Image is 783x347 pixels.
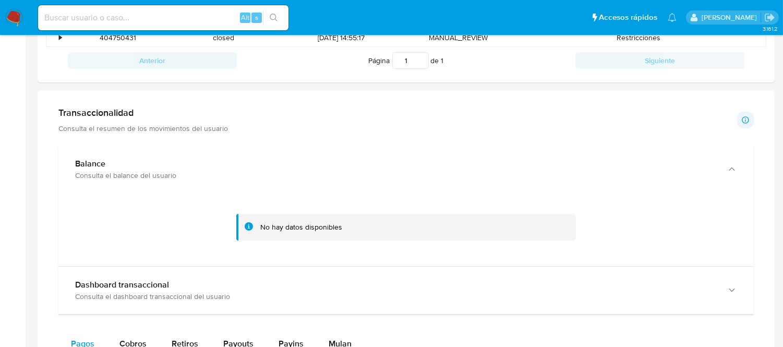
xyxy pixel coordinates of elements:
[599,12,657,23] span: Accesos rápidos
[241,13,249,22] span: Alt
[171,29,276,46] div: closed
[441,55,444,66] span: 1
[511,29,766,46] div: Restricciones
[369,52,444,69] span: Página de
[59,33,62,43] div: •
[763,25,778,33] span: 3.161.2
[263,10,284,25] button: search-icon
[702,13,761,22] p: zoe.breuer@mercadolibre.com
[764,12,775,23] a: Salir
[38,11,288,25] input: Buscar usuario o caso...
[276,29,405,46] div: [DATE] 14:55:17
[405,29,511,46] div: MANUAL_REVIEW
[65,29,171,46] div: 404750431
[575,52,744,69] button: Siguiente
[255,13,258,22] span: s
[68,52,237,69] button: Anterior
[668,13,677,22] a: Notificaciones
